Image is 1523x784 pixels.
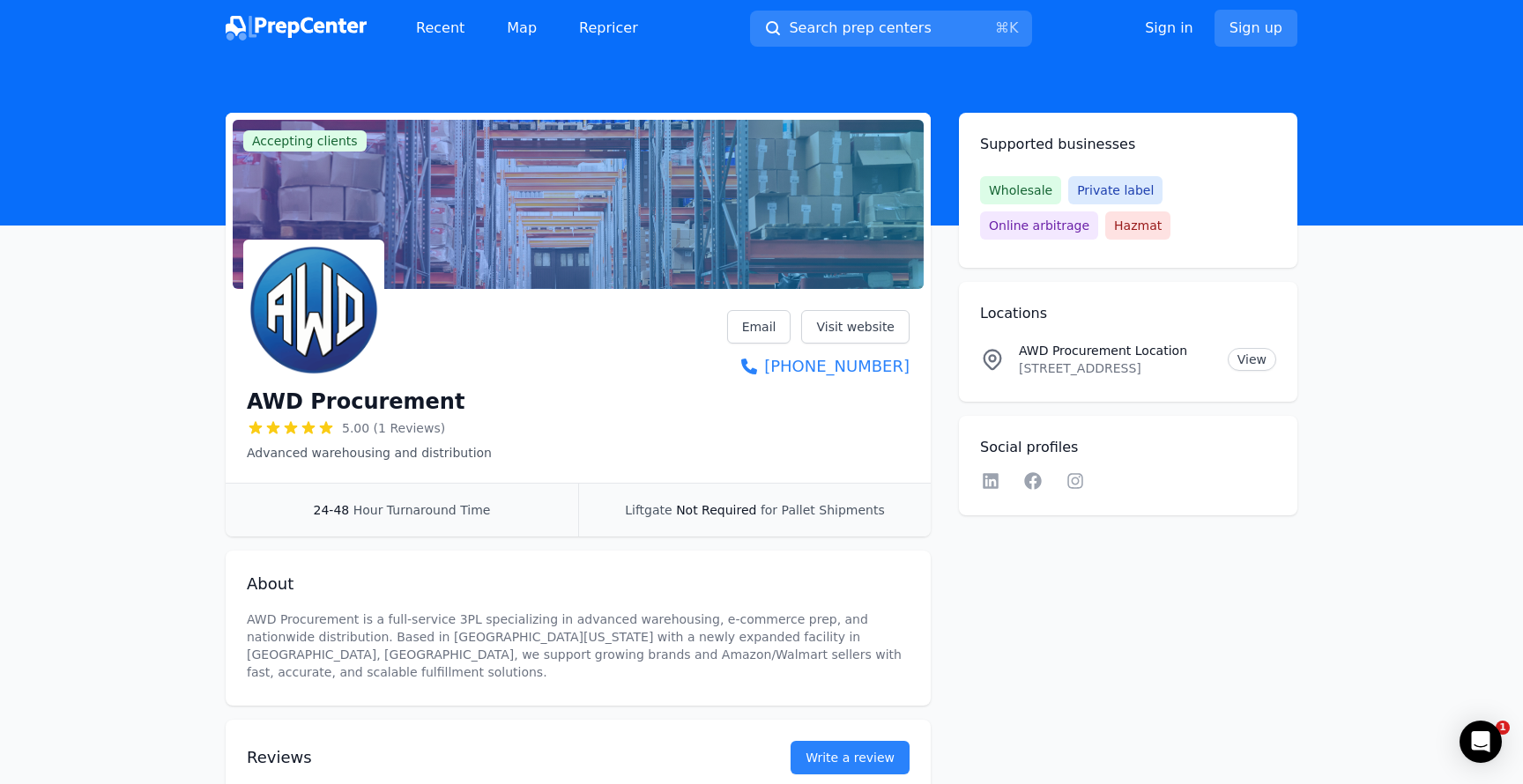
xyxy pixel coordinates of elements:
a: View [1228,348,1276,371]
a: Repricer [565,11,652,46]
span: Hazmat [1105,211,1170,240]
span: 1 [1496,721,1510,735]
p: Advanced warehousing and distribution [247,444,492,462]
div: Open Intercom Messenger [1460,721,1502,763]
h2: Social profiles [980,437,1276,458]
span: for Pallet Shipments [761,503,885,517]
a: Map [493,11,551,46]
span: 24-48 [314,503,350,517]
span: Hour Turnaround Time [353,503,491,517]
p: [STREET_ADDRESS] [1019,359,1214,377]
a: Write a review [791,741,910,774]
a: Sign in [1145,18,1193,39]
p: AWD Procurement Location [1019,342,1214,359]
span: Search prep centers [789,18,931,39]
span: Online arbitrage [980,211,1098,240]
span: Private label [1068,176,1163,204]
span: 5.00 (1 Reviews) [342,419,445,437]
button: Search prep centers⌘K [750,11,1032,47]
img: AWD Procurement [247,243,381,377]
span: Accepting clients [243,130,367,152]
h2: About [247,572,910,596]
h2: Reviews [247,745,734,770]
span: Not Required [676,503,756,517]
img: PrepCenter [226,16,367,41]
kbd: K [1009,19,1019,36]
h2: Supported businesses [980,134,1276,155]
a: Email [727,310,791,344]
kbd: ⌘ [995,19,1009,36]
h1: AWD Procurement [247,388,464,416]
span: Liftgate [625,503,672,517]
h2: Locations [980,303,1276,324]
span: Wholesale [980,176,1061,204]
a: Visit website [801,310,910,344]
a: Sign up [1215,10,1297,47]
p: AWD Procurement is a full-service 3PL specializing in advanced warehousing, e-commerce prep, and ... [247,610,910,681]
a: Recent [402,11,479,46]
a: [PHONE_NUMBER] [727,354,910,379]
